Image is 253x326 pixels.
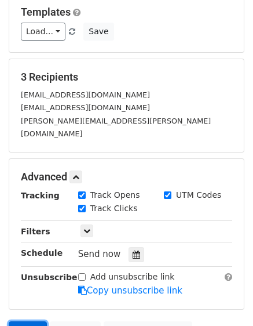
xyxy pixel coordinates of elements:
span: Send now [78,249,121,259]
label: Track Clicks [90,202,138,215]
small: [EMAIL_ADDRESS][DOMAIN_NAME] [21,90,150,99]
strong: Filters [21,227,50,236]
h5: 3 Recipients [21,71,232,84]
small: [PERSON_NAME][EMAIL_ADDRESS][PERSON_NAME][DOMAIN_NAME] [21,117,211,139]
strong: Unsubscribe [21,273,78,282]
label: UTM Codes [176,189,221,201]
label: Track Opens [90,189,140,201]
a: Templates [21,6,71,18]
div: Chat-Widget [195,270,253,326]
h5: Advanced [21,171,232,183]
button: Save [83,23,113,41]
iframe: Chat Widget [195,270,253,326]
a: Copy unsubscribe link [78,285,182,296]
strong: Tracking [21,191,60,200]
label: Add unsubscribe link [90,271,175,283]
a: Load... [21,23,65,41]
small: [EMAIL_ADDRESS][DOMAIN_NAME] [21,103,150,112]
strong: Schedule [21,248,63,258]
